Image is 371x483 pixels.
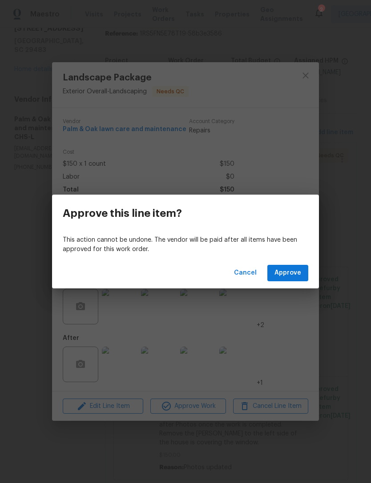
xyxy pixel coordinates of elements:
h3: Approve this line item? [63,207,182,220]
span: Cancel [234,267,257,279]
span: Approve [274,267,301,279]
p: This action cannot be undone. The vendor will be paid after all items have been approved for this... [63,236,308,254]
button: Cancel [230,265,260,281]
button: Approve [267,265,308,281]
